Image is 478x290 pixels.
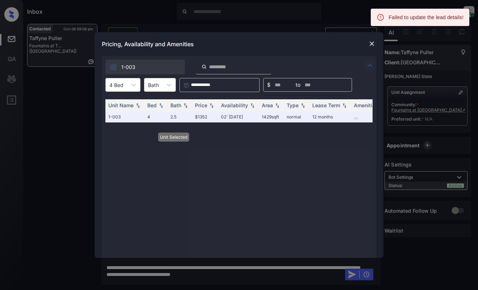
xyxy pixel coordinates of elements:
[170,102,181,108] div: Bath
[105,111,144,122] td: 1-003
[368,40,375,47] img: close
[208,103,215,108] img: sorting
[218,111,259,122] td: 02' [DATE]
[267,81,270,89] span: $
[192,111,218,122] td: $1352
[182,103,189,108] img: sorting
[195,102,207,108] div: Price
[95,32,383,56] div: Pricing, Availability and Amenities
[389,11,464,24] div: Failed to update the lead details!
[221,102,248,108] div: Availability
[259,111,284,122] td: 1429 sqft
[312,102,340,108] div: Lease Term
[134,103,142,108] img: sorting
[201,64,207,70] img: icon-zuma
[309,111,351,122] td: 12 months
[110,64,117,71] img: icon-zuma
[144,111,168,122] td: 4
[108,102,134,108] div: Unit Name
[287,102,299,108] div: Type
[341,103,348,108] img: sorting
[157,103,165,108] img: sorting
[121,63,135,71] span: 1-003
[147,102,157,108] div: Bed
[366,61,374,70] img: icon-zuma
[296,81,300,89] span: to
[168,111,192,122] td: 2.5
[249,103,256,108] img: sorting
[262,102,273,108] div: Area
[274,103,281,108] img: sorting
[299,103,307,108] img: sorting
[284,111,309,122] td: normal
[354,102,378,108] div: Amenities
